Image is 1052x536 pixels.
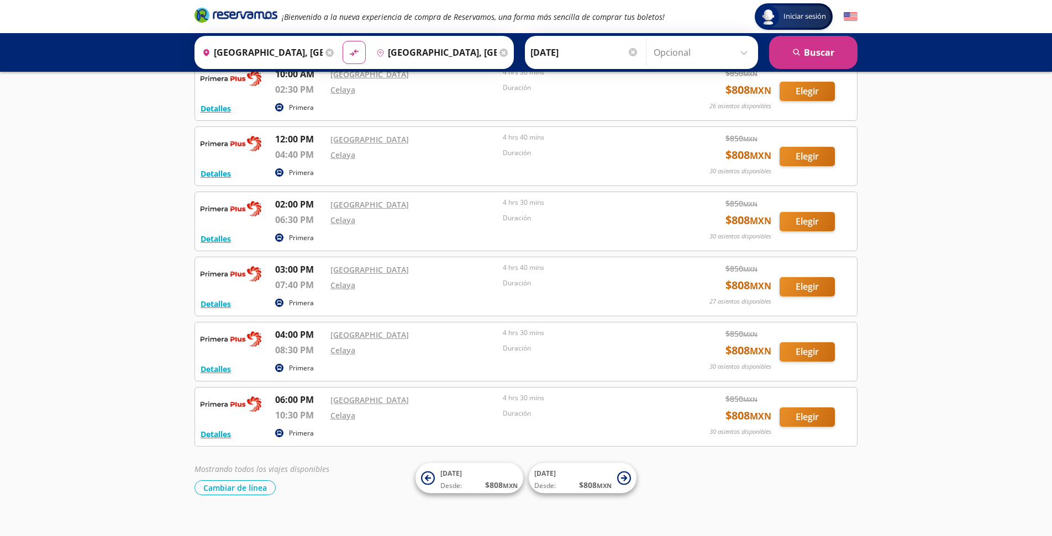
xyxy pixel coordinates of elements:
[201,198,261,220] img: RESERVAMOS
[282,12,665,22] em: ¡Bienvenido a la nueva experiencia de compra de Reservamos, una forma más sencilla de comprar tus...
[779,11,830,22] span: Iniciar sesión
[289,298,314,308] p: Primera
[750,345,771,357] small: MXN
[194,480,276,495] button: Cambiar de línea
[194,464,329,474] em: Mostrando todos los viajes disponibles
[275,328,325,341] p: 04:00 PM
[725,277,771,294] span: $ 808
[725,67,758,79] span: $ 850
[275,83,325,96] p: 02:30 PM
[530,39,639,66] input: Elegir Fecha
[201,168,231,179] button: Detalles
[275,263,325,276] p: 03:00 PM
[330,199,409,210] a: [GEOGRAPHIC_DATA]
[780,277,835,296] button: Elegir
[503,343,670,353] p: Duración
[330,69,409,79] a: [GEOGRAPHIC_DATA]
[503,408,670,418] p: Duración
[725,82,771,98] span: $ 808
[725,147,771,163] span: $ 808
[725,212,771,229] span: $ 808
[725,263,758,274] span: $ 850
[289,233,314,243] p: Primera
[743,330,758,338] small: MXN
[503,67,670,77] p: 4 hrs 30 mins
[725,407,771,424] span: $ 808
[529,463,637,493] button: [DATE]Desde:$808MXN
[743,200,758,208] small: MXN
[289,103,314,113] p: Primera
[289,168,314,178] p: Primera
[709,362,771,372] p: 30 asientos disponibles
[534,469,556,478] span: [DATE]
[201,132,261,155] img: RESERVAMOS
[750,150,771,162] small: MXN
[275,278,325,291] p: 07:40 PM
[275,132,325,146] p: 12:00 PM
[725,342,771,359] span: $ 808
[201,103,231,114] button: Detalles
[201,428,231,440] button: Detalles
[201,233,231,245] button: Detalles
[289,363,314,373] p: Primera
[503,132,670,142] p: 4 hrs 40 mins
[201,67,261,89] img: RESERVAMOS
[275,343,325,357] p: 08:30 PM
[743,395,758,404] small: MXN
[330,150,355,160] a: Celaya
[743,135,758,143] small: MXN
[750,280,771,292] small: MXN
[743,265,758,273] small: MXN
[503,148,670,158] p: Duración
[503,328,670,338] p: 4 hrs 30 mins
[275,67,325,81] p: 10:00 AM
[330,215,355,225] a: Celaya
[750,215,771,227] small: MXN
[485,479,518,491] span: $ 808
[330,330,409,340] a: [GEOGRAPHIC_DATA]
[844,10,858,24] button: English
[372,39,497,66] input: Buscar Destino
[780,407,835,427] button: Elegir
[503,393,670,403] p: 4 hrs 30 mins
[709,232,771,241] p: 30 asientos disponibles
[503,481,518,490] small: MXN
[275,198,325,211] p: 02:00 PM
[330,395,409,405] a: [GEOGRAPHIC_DATA]
[415,463,523,493] button: [DATE]Desde:$808MXN
[503,278,670,288] p: Duración
[654,39,753,66] input: Opcional
[330,345,355,355] a: Celaya
[440,469,462,478] span: [DATE]
[503,198,670,208] p: 4 hrs 30 mins
[330,134,409,145] a: [GEOGRAPHIC_DATA]
[780,342,835,362] button: Elegir
[330,264,409,275] a: [GEOGRAPHIC_DATA]
[725,132,758,144] span: $ 850
[780,82,835,101] button: Elegir
[275,408,325,422] p: 10:30 PM
[440,481,462,491] span: Desde:
[201,363,231,375] button: Detalles
[743,70,758,78] small: MXN
[201,263,261,285] img: RESERVAMOS
[330,84,355,95] a: Celaya
[725,328,758,339] span: $ 850
[709,427,771,437] p: 30 asientos disponibles
[275,393,325,406] p: 06:00 PM
[503,213,670,223] p: Duración
[194,7,277,26] a: Brand Logo
[709,297,771,306] p: 27 asientos disponibles
[709,167,771,176] p: 30 asientos disponibles
[289,428,314,438] p: Primera
[750,410,771,422] small: MXN
[503,263,670,273] p: 4 hrs 40 mins
[534,481,556,491] span: Desde:
[275,213,325,226] p: 06:30 PM
[750,84,771,97] small: MXN
[503,83,670,93] p: Duración
[780,212,835,231] button: Elegir
[275,148,325,161] p: 04:40 PM
[780,147,835,166] button: Elegir
[769,36,858,69] button: Buscar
